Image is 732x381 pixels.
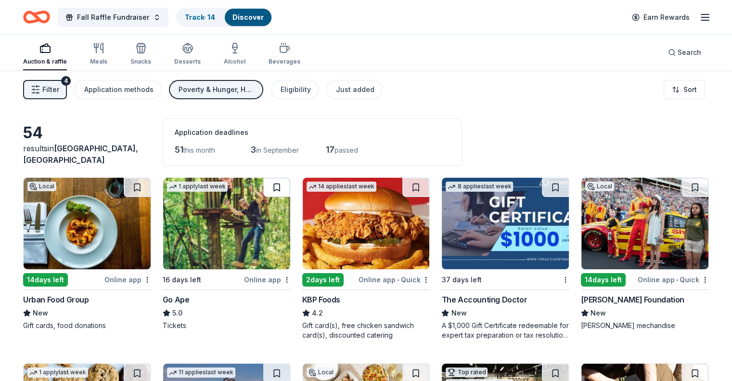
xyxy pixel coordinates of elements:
[23,321,151,330] div: Gift cards, food donations
[302,294,340,305] div: KBP Foods
[90,39,107,70] button: Meals
[581,273,626,287] div: 14 days left
[232,13,264,21] a: Discover
[104,274,151,286] div: Online app
[303,178,430,269] img: Image for KBP Foods
[77,12,149,23] span: Fall Raffle Fundraiser
[23,144,138,165] span: [GEOGRAPHIC_DATA], [GEOGRAPHIC_DATA]
[441,274,481,286] div: 37 days left
[167,368,235,378] div: 11 applies last week
[442,178,569,269] img: Image for The Accounting Doctor
[397,276,399,284] span: •
[281,84,311,95] div: Eligibility
[224,39,245,70] button: Alcohol
[269,39,300,70] button: Beverages
[244,274,291,286] div: Online app
[23,123,151,143] div: 54
[664,80,705,99] button: Sort
[61,76,71,86] div: 4
[23,177,151,330] a: Image for Urban Food GroupLocal14days leftOnline appUrban Food GroupNewGift cards, food donations
[269,58,300,66] div: Beverages
[23,39,67,70] button: Auction & raffle
[23,80,67,99] button: Filter4
[250,145,256,155] span: 3
[42,84,59,95] span: Filter
[626,9,695,26] a: Earn Rewards
[451,307,466,319] span: New
[441,177,569,340] a: Image for The Accounting Doctor8 applieslast week37 days leftThe Accounting DoctorNewA $1,000 Gif...
[27,182,56,191] div: Local
[678,47,701,58] span: Search
[23,144,138,165] span: in
[683,84,697,95] span: Sort
[33,307,48,319] span: New
[24,178,151,269] img: Image for Urban Food Group
[591,307,606,319] span: New
[581,294,684,305] div: [PERSON_NAME] Foundation
[130,58,151,66] div: Snacks
[175,145,183,155] span: 51
[174,58,201,66] div: Desserts
[23,143,151,166] div: results
[302,177,430,340] a: Image for KBP Foods14 applieslast week2days leftOnline app•QuickKBP Foods4.2Gift card(s), free ch...
[84,84,154,95] div: Application methods
[359,274,430,286] div: Online app Quick
[660,43,709,62] button: Search
[676,276,678,284] span: •
[169,80,263,99] button: Poverty & Hunger, Health, Social Justice, Children
[638,274,709,286] div: Online app Quick
[179,84,256,95] div: Poverty & Hunger, Health, Social Justice, Children
[307,368,335,377] div: Local
[23,273,68,287] div: 14 days left
[23,6,50,28] a: Home
[224,58,245,66] div: Alcohol
[581,177,709,330] a: Image for Joey Logano FoundationLocal14days leftOnline app•Quick[PERSON_NAME] FoundationNew[PERSO...
[581,178,708,269] img: Image for Joey Logano Foundation
[176,8,272,27] button: Track· 14Discover
[585,182,614,191] div: Local
[312,307,323,319] span: 4.2
[334,146,358,154] span: passed
[441,321,569,340] div: A $1,000 Gift Certificate redeemable for expert tax preparation or tax resolution services—recipi...
[167,182,228,192] div: 1 apply last week
[441,294,527,305] div: The Accounting Doctor
[336,84,374,95] div: Just added
[172,307,182,319] span: 5.0
[163,294,190,305] div: Go Ape
[175,127,450,138] div: Application deadlines
[581,321,709,330] div: [PERSON_NAME] mechandise
[302,321,430,340] div: Gift card(s), free chicken sandwich card(s), discounted catering
[446,368,488,377] div: Top rated
[130,39,151,70] button: Snacks
[163,178,290,269] img: Image for Go Ape
[256,146,299,154] span: in September
[185,13,215,21] a: Track· 14
[23,58,67,66] div: Auction & raffle
[75,80,161,99] button: Application methods
[163,321,291,330] div: Tickets
[307,182,376,192] div: 14 applies last week
[183,146,215,154] span: this month
[27,368,88,378] div: 1 apply last week
[326,145,334,155] span: 17
[163,177,291,330] a: Image for Go Ape1 applylast week16 days leftOnline appGo Ape5.0Tickets
[23,294,89,305] div: Urban Food Group
[271,80,319,99] button: Eligibility
[58,8,168,27] button: Fall Raffle Fundraiser
[302,273,344,287] div: 2 days left
[163,274,201,286] div: 16 days left
[326,80,382,99] button: Just added
[90,58,107,66] div: Meals
[174,39,201,70] button: Desserts
[446,182,513,192] div: 8 applies last week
